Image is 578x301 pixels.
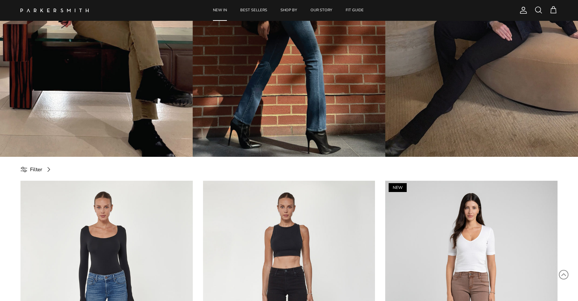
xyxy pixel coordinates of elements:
span: Filter [30,165,42,174]
a: Account [517,6,528,14]
img: Parker Smith [20,9,89,12]
svg: Scroll to Top [559,270,569,280]
a: Filter [20,162,55,177]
